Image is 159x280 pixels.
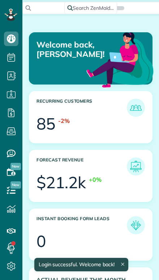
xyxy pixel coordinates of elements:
div: -2% [58,117,70,125]
p: Welcome back, [PERSON_NAME]! [36,40,112,59]
div: +0% [89,176,102,184]
img: icon_form_leads-04211a6a04a5b2264e4ee56bc0799ec3eb69b7e499cbb523a139df1d13a81ae0.png [129,218,143,232]
h3: Recurring Customers [36,99,127,117]
h3: Instant Booking Form Leads [36,216,127,234]
img: icon_recurring_customers-cf858462ba22bcd05b5a5880d41d6543d210077de5bb9ebc9590e49fd87d84ed.png [129,100,143,115]
img: icon_forecast_revenue-8c13a41c7ed35a8dcfafea3cbb826a0462acb37728057bba2d056411b612bbbe.png [129,159,143,174]
h3: Forecast Revenue [36,157,127,176]
div: 85 [36,116,55,132]
div: $21.2k [36,174,86,190]
span: New [10,181,21,189]
div: 0 [36,233,46,249]
span: New [10,163,21,170]
div: Login successful. Welcome back! [34,258,128,271]
img: dashboard_welcome-42a62b7d889689a78055ac9021e634bf52bae3f8056760290aed330b23ab8690.png [85,24,155,94]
